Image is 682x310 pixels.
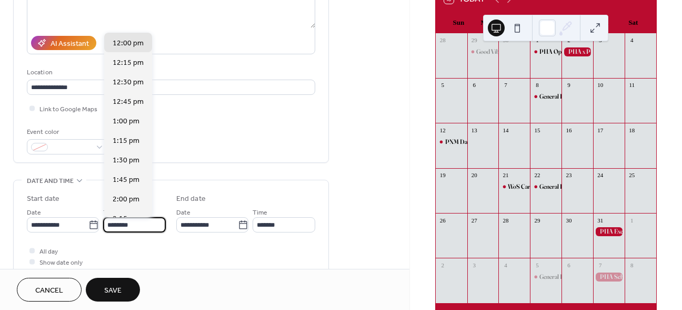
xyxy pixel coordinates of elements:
span: Link to Google Maps [39,104,97,115]
div: General Body [539,182,574,191]
div: 12 [439,126,447,134]
div: 3 [596,36,604,44]
span: Cancel [35,285,63,296]
div: 15 [533,126,541,134]
div: 3 [470,261,478,269]
div: General Body [539,273,574,282]
div: AI Assistant [51,38,89,50]
button: Save [86,278,140,302]
div: Location [27,67,313,78]
div: 26 [439,216,447,224]
button: AI Assistant [31,36,96,50]
span: 1:00 pm [113,116,139,127]
div: 24 [596,171,604,179]
div: Tue [502,12,531,33]
span: Save [104,285,122,296]
div: 11 [628,81,636,89]
span: Show date only [39,257,83,268]
div: 29 [533,216,541,224]
div: General Body [530,92,561,101]
span: 12:30 pm [113,77,144,88]
div: 13 [470,126,478,134]
div: WoS Card Making [508,182,554,191]
div: PNM Dabl Pop-Up [436,138,467,147]
div: PHA Open House [530,47,561,56]
div: Fri [589,12,618,33]
div: 28 [439,36,447,44]
div: 23 [565,171,573,179]
span: Hide end time [39,268,79,279]
div: 20 [470,171,478,179]
div: 27 [470,216,478,224]
div: 14 [502,126,509,134]
div: Thu [560,12,589,33]
div: 2 [439,261,447,269]
span: Time [103,207,118,218]
div: Sun [444,12,473,33]
div: PHA Exec Applications Close [593,227,625,236]
div: WoS Card Making [498,182,530,191]
div: PNM Dabl Pop-Up [445,138,493,147]
div: 5 [533,261,541,269]
div: PHA Scholarships Close [593,273,625,282]
div: 9 [565,81,573,89]
span: 12:00 pm [113,38,144,49]
div: End date [176,193,206,205]
div: 22 [533,171,541,179]
div: Event color [27,127,106,138]
div: 7 [502,81,509,89]
div: 19 [439,171,447,179]
div: 5 [439,81,447,89]
span: Date [176,207,190,218]
div: 30 [565,216,573,224]
div: 16 [565,126,573,134]
span: 12:45 pm [113,96,144,108]
div: General Body [530,182,561,191]
div: 17 [596,126,604,134]
button: Cancel [17,278,82,302]
span: 2:15 pm [113,214,139,225]
div: 4 [502,261,509,269]
div: 8 [533,81,541,89]
span: 1:45 pm [113,175,139,186]
div: 6 [565,261,573,269]
div: Mon [473,12,502,33]
div: Start date [27,193,59,205]
div: 2 [565,36,573,44]
div: PHA x Playa Bowls [561,47,593,56]
span: 12:15 pm [113,57,144,69]
div: 21 [502,171,509,179]
div: 1 [533,36,541,44]
span: 2:00 pm [113,194,139,205]
div: 6 [470,81,478,89]
span: 1:15 pm [113,135,139,147]
div: 8 [628,261,636,269]
span: All day [39,246,58,257]
span: Date [27,207,41,218]
div: 30 [502,36,509,44]
div: 1 [628,216,636,224]
div: PHA Open House [539,47,585,56]
div: Good Vibes - Sexual Wellness Event [467,47,499,56]
div: General Body [539,92,574,101]
div: 28 [502,216,509,224]
span: Time [253,207,267,218]
span: 1:30 pm [113,155,139,166]
div: General Body [530,273,561,282]
div: 10 [596,81,604,89]
div: 4 [628,36,636,44]
div: Sat [619,12,648,33]
div: 31 [596,216,604,224]
div: 25 [628,171,636,179]
div: Good Vibes - Sexual Wellness Event [476,47,563,56]
div: Wed [531,12,560,33]
div: 7 [596,261,604,269]
div: 18 [628,126,636,134]
div: 29 [470,36,478,44]
span: Date and time [27,176,74,187]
